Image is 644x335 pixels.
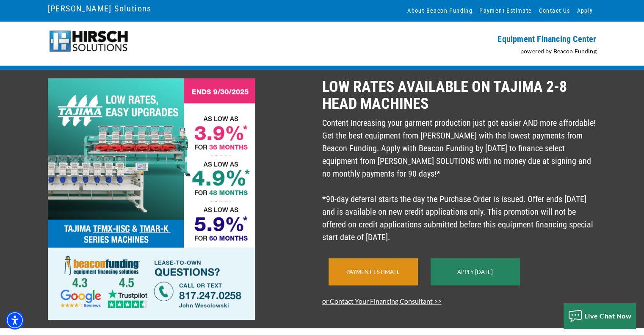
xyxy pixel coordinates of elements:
[327,34,597,44] p: Equipment Financing Center
[346,269,400,275] a: Payment Estimate
[322,78,597,112] p: LOW RATES AVAILABLE ON TAJIMA 2-8 HEAD MACHINES
[48,78,255,320] img: LOW RATES AVAILABLE ON TAJIMA 2-8 HEAD MACHINES
[585,312,632,320] span: Live Chat Now
[457,269,493,275] a: Apply [DATE]
[48,30,130,53] img: logo
[322,116,597,244] p: Content Increasing your garment production just got easier AND more affordable! Get the best equi...
[6,311,24,329] div: Accessibility Menu
[520,47,597,55] a: powered by Beacon Funding - open in a new tab
[322,297,442,305] a: or Contact Your Financing Consultant >>
[48,1,152,16] a: [PERSON_NAME] Solutions
[564,303,636,329] button: Live Chat Now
